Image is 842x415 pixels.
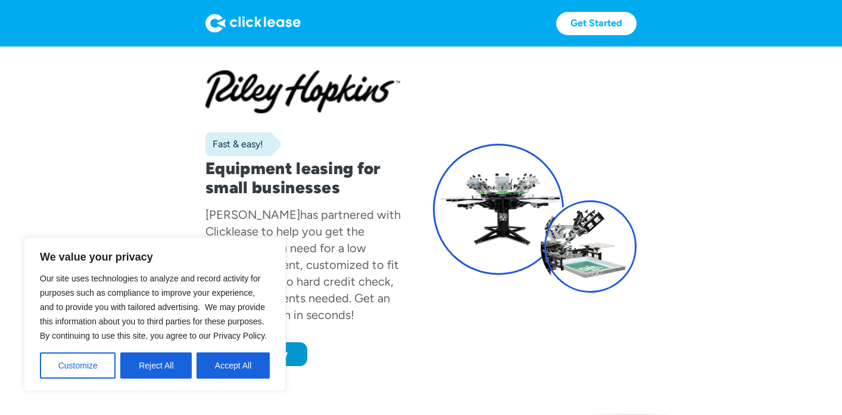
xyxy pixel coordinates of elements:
div: [PERSON_NAME] [205,207,300,222]
a: Get Started [556,12,637,35]
div: We value your privacy [24,237,286,391]
img: Logo [205,14,301,33]
div: has partnered with Clicklease to help you get the equipment you need for a low monthly payment, c... [205,207,401,322]
div: Fast & easy! [205,138,263,150]
button: Accept All [197,352,270,379]
p: We value your privacy [40,250,270,264]
button: Reject All [120,352,192,379]
span: Our site uses technologies to analyze and record activity for purposes such as compliance to impr... [40,274,267,340]
h1: Equipment leasing for small businesses [205,159,409,197]
button: Customize [40,352,116,379]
